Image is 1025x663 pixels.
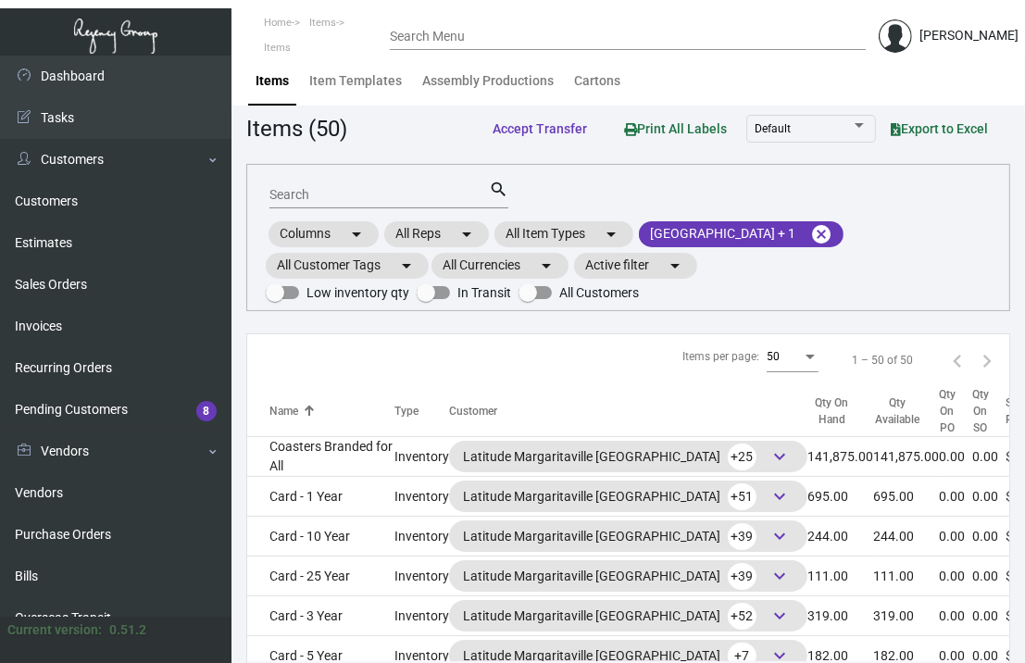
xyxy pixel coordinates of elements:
mat-icon: search [489,179,508,201]
span: Print All Labels [624,121,727,136]
div: Latitude Margaritaville [GEOGRAPHIC_DATA] [463,443,794,470]
button: Export to Excel [876,112,1003,145]
button: Accept Transfer [478,112,602,145]
button: Print All Labels [609,111,742,145]
mat-chip: All Item Types [494,221,633,247]
span: +39 [728,563,756,590]
td: 0.00 [939,517,972,557]
div: Items (50) [246,112,347,145]
div: Qty Available [873,394,922,428]
span: keyboard_arrow_down [769,445,791,468]
td: 0.00 [972,596,1006,636]
div: Assembly Productions [422,71,554,91]
div: Latitude Margaritaville [GEOGRAPHIC_DATA] [463,482,794,510]
td: 0.00 [939,557,972,596]
span: keyboard_arrow_down [769,605,791,627]
td: Inventory [394,596,449,636]
td: Inventory [394,557,449,596]
td: 0.00 [939,477,972,517]
td: 141,875.00 [873,437,939,477]
span: Export to Excel [891,121,988,136]
td: 0.00 [939,437,972,477]
mat-icon: cancel [810,223,832,245]
td: 0.00 [972,437,1006,477]
div: Type [394,403,449,419]
div: Items per page: [682,348,759,365]
mat-select: Items per page: [767,351,819,364]
span: +39 [728,523,756,550]
div: 0.51.2 [109,620,146,640]
div: Item Templates [309,71,402,91]
td: Card - 10 Year [247,517,394,557]
td: 244.00 [807,517,873,557]
div: Items [256,71,289,91]
th: Customer [449,386,807,437]
td: 0.00 [972,557,1006,596]
span: Low inventory qty [306,281,409,304]
mat-chip: Columns [269,221,379,247]
div: Name [269,403,394,419]
button: Previous page [943,345,972,375]
td: 695.00 [873,477,939,517]
div: Name [269,403,298,419]
div: 1 – 50 of 50 [852,352,913,369]
mat-chip: Active filter [574,253,697,279]
td: Card - 25 Year [247,557,394,596]
td: 141,875.00 [807,437,873,477]
td: 244.00 [873,517,939,557]
span: keyboard_arrow_down [769,485,791,507]
span: Accept Transfer [493,121,587,136]
td: Card - 3 Year [247,596,394,636]
td: 0.00 [972,517,1006,557]
td: 319.00 [807,596,873,636]
div: Cartons [574,71,620,91]
mat-icon: arrow_drop_down [535,255,557,277]
td: Card - 1 Year [247,477,394,517]
td: 319.00 [873,596,939,636]
mat-icon: arrow_drop_down [456,223,478,245]
button: Next page [972,345,1002,375]
div: Type [394,403,419,419]
div: Qty On SO [972,386,1006,436]
span: Default [755,122,791,135]
img: admin@bootstrapmaster.com [879,19,912,53]
span: keyboard_arrow_down [769,525,791,547]
div: Qty On SO [972,386,989,436]
div: Qty On PO [939,386,972,436]
div: Qty On Hand [807,394,873,428]
mat-icon: arrow_drop_down [664,255,686,277]
span: All Customers [559,281,639,304]
div: Latitude Margaritaville [GEOGRAPHIC_DATA] [463,562,794,590]
td: Coasters Branded for All [247,437,394,477]
mat-icon: arrow_drop_down [600,223,622,245]
mat-chip: [GEOGRAPHIC_DATA] + 1 [639,221,844,247]
td: 111.00 [873,557,939,596]
mat-icon: arrow_drop_down [345,223,368,245]
div: Current version: [7,620,102,640]
div: Latitude Margaritaville [GEOGRAPHIC_DATA] [463,522,794,550]
mat-chip: All Customer Tags [266,253,429,279]
td: 111.00 [807,557,873,596]
span: +52 [728,603,756,630]
span: +51 [728,483,756,510]
span: keyboard_arrow_down [769,565,791,587]
mat-icon: arrow_drop_down [395,255,418,277]
mat-chip: All Reps [384,221,489,247]
div: Qty Available [873,394,939,428]
span: In Transit [457,281,511,304]
span: Items [309,17,336,29]
td: 0.00 [939,596,972,636]
div: Qty On PO [939,386,956,436]
mat-chip: All Currencies [431,253,569,279]
div: Qty On Hand [807,394,856,428]
span: Items [264,42,291,54]
span: 50 [767,350,780,363]
td: 695.00 [807,477,873,517]
td: Inventory [394,437,449,477]
div: [PERSON_NAME] [919,26,1019,45]
td: 0.00 [972,477,1006,517]
td: Inventory [394,477,449,517]
span: Home [264,17,292,29]
td: Inventory [394,517,449,557]
span: +25 [728,444,756,470]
